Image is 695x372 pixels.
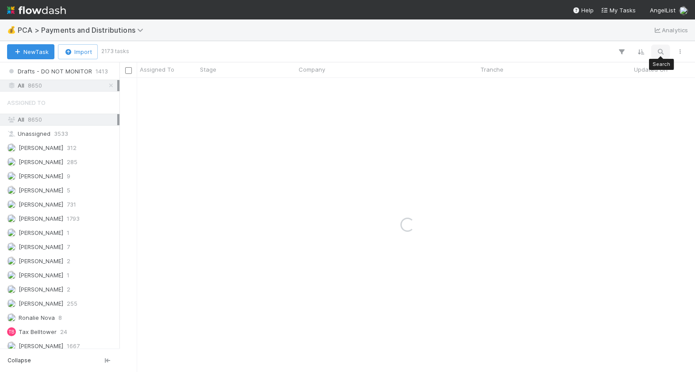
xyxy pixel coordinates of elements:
[7,271,16,280] img: avatar_487f705b-1efa-4920-8de6-14528bcda38c.png
[67,270,69,281] span: 1
[19,342,63,349] span: [PERSON_NAME]
[67,227,69,238] span: 1
[299,65,325,74] span: Company
[28,116,42,123] span: 8650
[19,257,63,265] span: [PERSON_NAME]
[19,158,63,165] span: [PERSON_NAME]
[67,242,70,253] span: 7
[67,199,76,210] span: 731
[7,66,92,77] span: Drafts - DO NOT MONITOR
[19,328,57,335] span: Tax Belltower
[7,3,66,18] img: logo-inverted-e16ddd16eac7371096b0.svg
[9,330,15,334] span: TB
[19,201,63,208] span: [PERSON_NAME]
[67,142,77,153] span: 312
[7,285,16,294] img: avatar_99e80e95-8f0d-4917-ae3c-b5dad577a2b5.png
[60,326,67,337] span: 24
[679,6,688,15] img: avatar_87e1a465-5456-4979-8ac4-f0cdb5bbfe2d.png
[19,144,63,151] span: [PERSON_NAME]
[480,65,503,74] span: Tranche
[67,256,70,267] span: 2
[601,7,636,14] span: My Tasks
[18,26,148,35] span: PCA > Payments and Distributions
[7,299,16,308] img: avatar_705b8750-32ac-4031-bf5f-ad93a4909bc8.png
[19,229,63,236] span: [PERSON_NAME]
[67,157,77,168] span: 285
[7,313,16,322] img: avatar_0d9988fd-9a15-4cc7-ad96-88feab9e0fa9.png
[650,7,676,14] span: AngelList
[7,44,54,59] button: NewTask
[7,186,16,195] img: avatar_70eb89fd-53e7-4719-8353-99a31b391b8c.png
[7,228,16,237] img: avatar_030f5503-c087-43c2-95d1-dd8963b2926c.png
[19,187,63,194] span: [PERSON_NAME]
[7,200,16,209] img: avatar_ad9da010-433a-4b4a-a484-836c288de5e1.png
[54,128,68,139] span: 3533
[7,114,117,125] div: All
[572,6,594,15] div: Help
[7,257,16,265] img: avatar_8c44b08f-3bc4-4c10-8fb8-2c0d4b5a4cd3.png
[7,80,117,91] div: All
[200,65,216,74] span: Stage
[7,214,16,223] img: avatar_e7d5656d-bda2-4d83-89d6-b6f9721f96bd.png
[7,94,46,111] span: Assigned To
[19,314,55,321] span: Ronalie Nova
[19,173,63,180] span: [PERSON_NAME]
[28,80,42,91] span: 8650
[7,157,16,166] img: avatar_87e1a465-5456-4979-8ac4-f0cdb5bbfe2d.png
[58,312,62,323] span: 8
[58,44,98,59] button: Import
[7,327,16,336] div: Tax Belltower
[67,171,70,182] span: 9
[101,47,129,55] small: 2173 tasks
[7,128,117,139] div: Unassigned
[140,65,174,74] span: Assigned To
[67,185,70,196] span: 5
[601,6,636,15] a: My Tasks
[67,341,80,352] span: 1667
[19,272,63,279] span: [PERSON_NAME]
[634,65,668,74] span: Updated On
[653,25,688,35] a: Analytics
[19,286,63,293] span: [PERSON_NAME]
[8,357,31,364] span: Collapse
[7,143,16,152] img: avatar_a2d05fec-0a57-4266-8476-74cda3464b0e.png
[7,26,16,34] span: 💰
[7,172,16,180] img: avatar_2bce2475-05ee-46d3-9413-d3901f5fa03f.png
[19,243,63,250] span: [PERSON_NAME]
[19,215,63,222] span: [PERSON_NAME]
[67,213,80,224] span: 1793
[7,341,16,350] img: avatar_c6c9a18c-a1dc-4048-8eac-219674057138.png
[7,242,16,251] img: avatar_d7f67417-030a-43ce-a3ce-a315a3ccfd08.png
[96,66,108,77] span: 1413
[67,284,70,295] span: 2
[125,67,132,74] input: Toggle All Rows Selected
[19,300,63,307] span: [PERSON_NAME]
[67,298,77,309] span: 255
